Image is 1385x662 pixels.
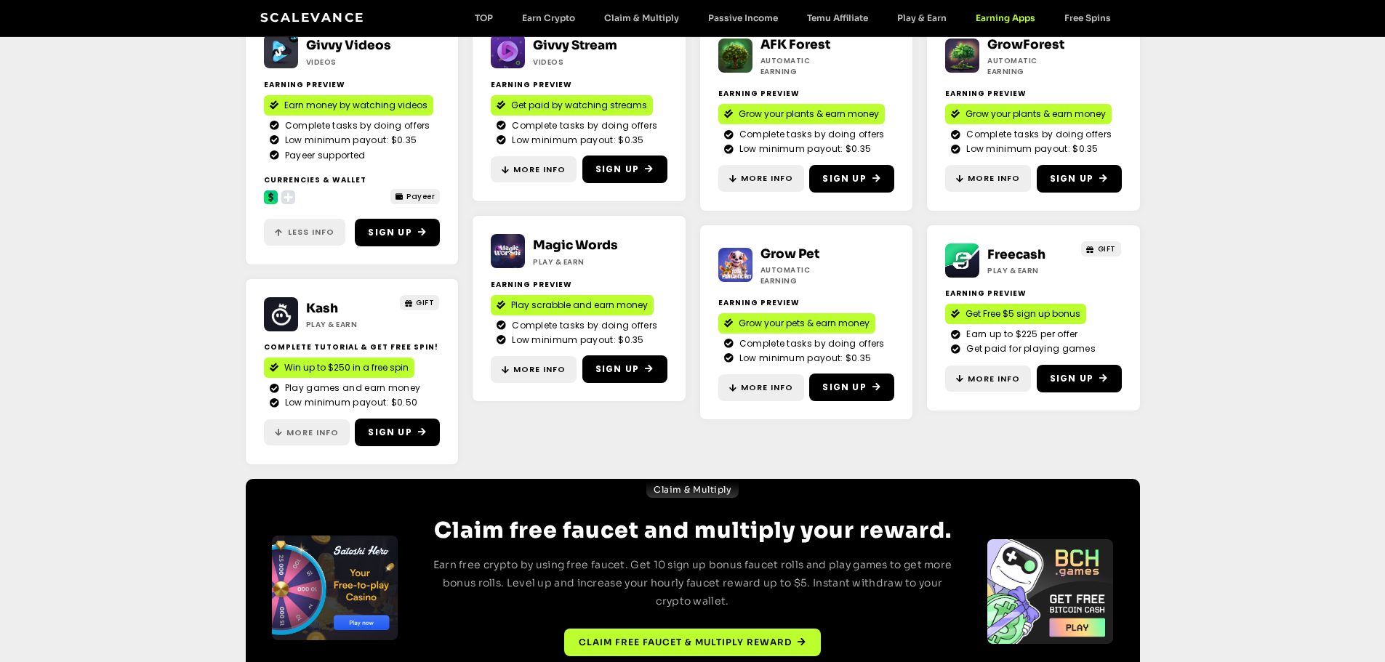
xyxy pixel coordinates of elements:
[286,427,339,439] span: More Info
[945,165,1031,192] a: More Info
[694,12,792,23] a: Passive Income
[1050,172,1093,185] span: Sign Up
[987,55,1075,77] h2: Automatic earning
[491,356,577,383] a: More Info
[306,57,394,68] h2: Videos
[579,636,792,649] span: Claim free faucet & multiply reward
[513,363,566,376] span: More Info
[533,257,621,267] h2: Play & Earn
[966,108,1106,121] span: Grow your plants & earn money
[507,12,590,23] a: Earn Crypto
[968,172,1020,185] span: More Info
[646,482,739,498] a: Claim & Multiply
[1081,241,1121,257] a: GIFT
[511,299,648,312] span: Play scrabble and earn money
[355,219,440,246] a: Sign Up
[400,295,440,310] a: GIFT
[736,337,885,350] span: Complete tasks by doing offers
[284,99,427,112] span: Earn money by watching videos
[654,483,731,496] span: Claim & Multiply
[963,128,1112,141] span: Complete tasks by doing offers
[264,419,350,446] a: More Info
[718,165,804,192] a: More Info
[736,128,885,141] span: Complete tasks by doing offers
[1098,243,1116,254] span: GIFT
[739,317,870,330] span: Grow your pets & earn money
[264,219,345,246] a: Less Info
[760,246,819,262] a: Grow Pet
[987,247,1045,262] a: Freecash
[355,419,440,446] a: Sign Up
[508,319,657,332] span: Complete tasks by doing offers
[368,426,412,439] span: Sign Up
[508,134,644,147] span: Low minimum payout: $0.35
[288,226,334,238] span: Less Info
[491,279,667,290] h2: Earning Preview
[406,191,435,202] span: Payeer
[590,12,694,23] a: Claim & Multiply
[281,134,417,147] span: Low minimum payout: $0.35
[390,189,441,204] a: Payeer
[987,37,1064,52] a: GrowForest
[945,88,1122,99] h2: Earning Preview
[718,297,895,308] h2: Earning Preview
[760,55,848,77] h2: Automatic earning
[491,95,653,116] a: Get paid by watching streams
[718,88,895,99] h2: Earning Preview
[718,374,804,401] a: More Info
[760,37,830,52] a: AFK Forest
[792,12,883,23] a: Temu Affiliate
[963,342,1096,355] span: Get paid for playing games
[582,156,667,183] a: Sign Up
[281,396,418,409] span: Low minimum payout: $0.50
[963,328,1078,341] span: Earn up to $225 per offer
[968,373,1020,385] span: More Info
[281,149,366,162] span: Payeer supported
[491,79,667,90] h2: Earning Preview
[963,142,1099,156] span: Low minimum payout: $0.35
[306,38,391,53] a: Givvy Videos
[533,38,617,53] a: Givvy Stream
[883,12,961,23] a: Play & Earn
[306,319,394,330] h2: Play & Earn
[1050,12,1125,23] a: Free Spins
[741,172,793,185] span: More Info
[533,57,621,68] h2: Videos
[281,382,421,395] span: Play games and earn money
[718,104,885,124] a: Grow your plants & earn money
[961,12,1050,23] a: Earning Apps
[284,361,409,374] span: Win up to $250 in a free spin
[741,382,793,394] span: More Info
[582,355,667,383] a: Sign Up
[368,226,412,239] span: Sign Up
[264,95,433,116] a: Earn money by watching videos
[513,164,566,176] span: More Info
[945,304,1086,324] a: Get Free $5 sign up bonus
[1037,165,1122,193] a: Sign Up
[508,334,644,347] span: Low minimum payout: $0.35
[760,265,848,286] h2: Automatic earning
[1037,365,1122,392] a: Sign Up
[425,556,961,610] p: Earn free crypto by using free faucet. Get 10 sign up bonus faucet rolls and play games to get mo...
[491,295,654,315] a: Play scrabble and earn money
[416,297,434,308] span: GIFT
[260,10,365,25] a: Scalevance
[281,119,430,132] span: Complete tasks by doing offers
[508,119,657,132] span: Complete tasks by doing offers
[736,142,872,156] span: Low minimum payout: $0.35
[945,288,1122,299] h2: Earning Preview
[460,12,1125,23] nav: Menu
[425,512,961,549] h2: Claim free faucet and multiply your reward.
[739,108,879,121] span: Grow your plants & earn money
[809,374,894,401] a: Sign Up
[564,629,821,656] a: Claim free faucet & multiply reward
[718,313,875,334] a: Grow your pets & earn money
[736,352,872,365] span: Low minimum payout: $0.35
[822,381,866,394] span: Sign Up
[264,174,370,185] h2: Currencies & Wallet
[264,342,441,352] h2: complete tutorial & get free spin!
[966,307,1080,320] span: Get Free $5 sign up bonus
[460,12,507,23] a: TOP
[306,301,338,316] a: Kash
[809,165,894,193] a: Sign Up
